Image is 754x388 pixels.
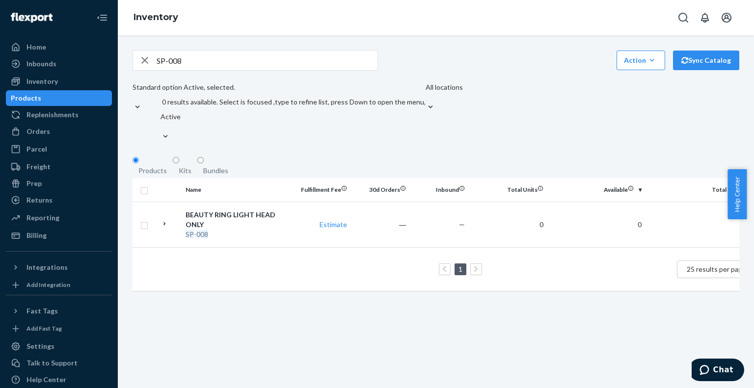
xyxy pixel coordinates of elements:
[133,82,161,92] div: Standard
[134,12,178,23] a: Inventory
[27,59,56,69] div: Inbounds
[27,42,46,52] div: Home
[351,202,410,247] td: ―
[161,97,426,107] p: 0 results available. Select is focused ,type to refine list, press Down to open the menu,
[27,262,68,272] div: Integrations
[539,220,543,229] span: 0
[426,82,463,92] div: All locations
[11,93,41,103] div: Products
[6,74,112,89] a: Inventory
[92,8,112,27] button: Close Navigation
[157,51,377,70] input: Search inventory by name or sku
[27,77,58,86] div: Inventory
[203,166,228,176] div: Bundles
[673,8,693,27] button: Open Search Box
[6,90,112,106] a: Products
[624,55,658,65] div: Action
[692,359,744,383] iframe: Opens a widget where you can chat to one of our agents
[27,144,47,154] div: Parcel
[161,112,426,122] div: Active
[196,230,208,238] em: 008
[6,259,112,275] button: Integrations
[27,324,62,333] div: Add Fast Tag
[186,230,288,239] div: -
[6,141,112,157] a: Parcel
[173,157,179,163] input: Kits
[11,13,53,23] img: Flexport logo
[27,375,66,385] div: Help Center
[320,220,347,229] a: Estimate
[182,178,292,202] th: Name
[6,192,112,208] a: Returns
[6,39,112,55] a: Home
[27,306,58,316] div: Fast Tags
[6,176,112,191] a: Prep
[186,210,288,230] div: BEAUTY RING LIGHT HEAD ONLY
[687,265,746,273] span: 25 results per page
[6,159,112,175] a: Freight
[179,166,191,176] div: Kits
[27,127,50,136] div: Orders
[27,162,51,172] div: Freight
[6,338,112,354] a: Settings
[717,8,736,27] button: Open account menu
[6,228,112,243] a: Billing
[138,166,167,176] div: Products
[469,178,547,202] th: Total Units
[27,281,70,289] div: Add Integration
[547,178,646,202] th: Available
[27,231,47,240] div: Billing
[197,157,204,163] input: Bundles
[133,157,139,163] input: Products
[161,82,426,92] p: option Active, selected.
[426,92,427,102] input: All locations
[351,178,410,202] th: 30d Orders
[292,178,351,202] th: Fulfillment Fee
[6,372,112,388] a: Help Center
[27,179,42,188] div: Prep
[27,213,59,223] div: Reporting
[410,178,469,202] th: Inbound
[638,220,642,229] span: 0
[6,210,112,226] a: Reporting
[126,3,186,32] ol: breadcrumbs
[186,230,194,238] em: SP
[27,358,78,368] div: Talk to Support
[6,303,112,319] button: Fast Tags
[459,220,465,229] span: —
[6,323,112,335] a: Add Fast Tag
[27,341,54,351] div: Settings
[133,92,134,102] input: Standard
[6,279,112,291] a: Add Integration
[673,51,739,70] button: Sync Catalog
[695,8,715,27] button: Open notifications
[6,355,112,371] button: Talk to Support
[617,51,665,70] button: Action
[27,110,79,120] div: Replenishments
[27,195,53,205] div: Returns
[6,124,112,139] a: Orders
[457,265,464,273] a: Page 1 is your current page
[6,56,112,72] a: Inbounds
[6,107,112,123] a: Replenishments
[727,169,747,219] button: Help Center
